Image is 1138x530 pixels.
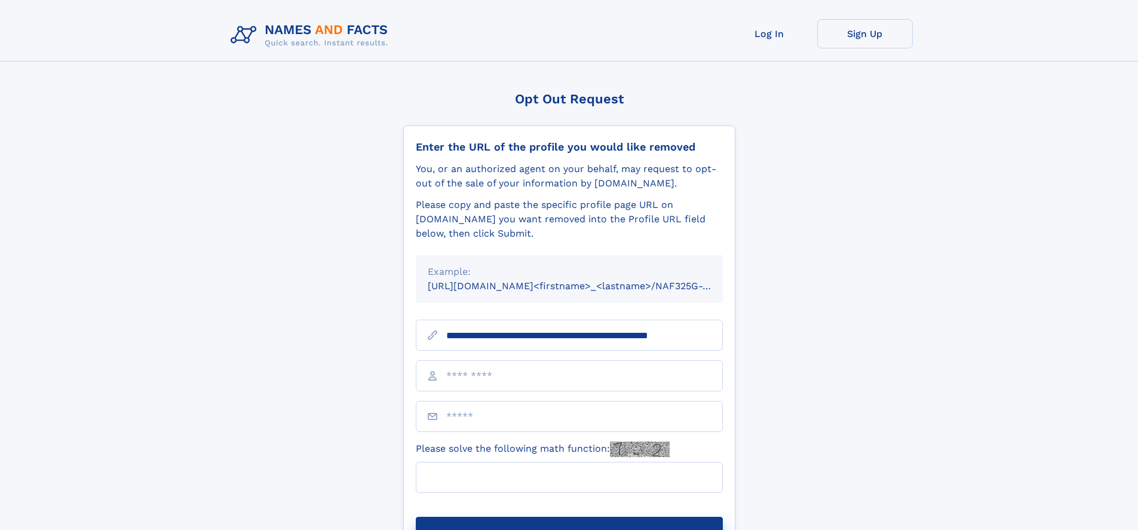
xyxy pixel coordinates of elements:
img: Logo Names and Facts [226,19,398,51]
div: Opt Out Request [403,91,735,106]
div: You, or an authorized agent on your behalf, may request to opt-out of the sale of your informatio... [416,162,723,191]
small: [URL][DOMAIN_NAME]<firstname>_<lastname>/NAF325G-xxxxxxxx [428,280,746,292]
a: Sign Up [817,19,913,48]
div: Please copy and paste the specific profile page URL on [DOMAIN_NAME] you want removed into the Pr... [416,198,723,241]
a: Log In [722,19,817,48]
div: Example: [428,265,711,279]
div: Enter the URL of the profile you would like removed [416,140,723,154]
label: Please solve the following math function: [416,442,670,457]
